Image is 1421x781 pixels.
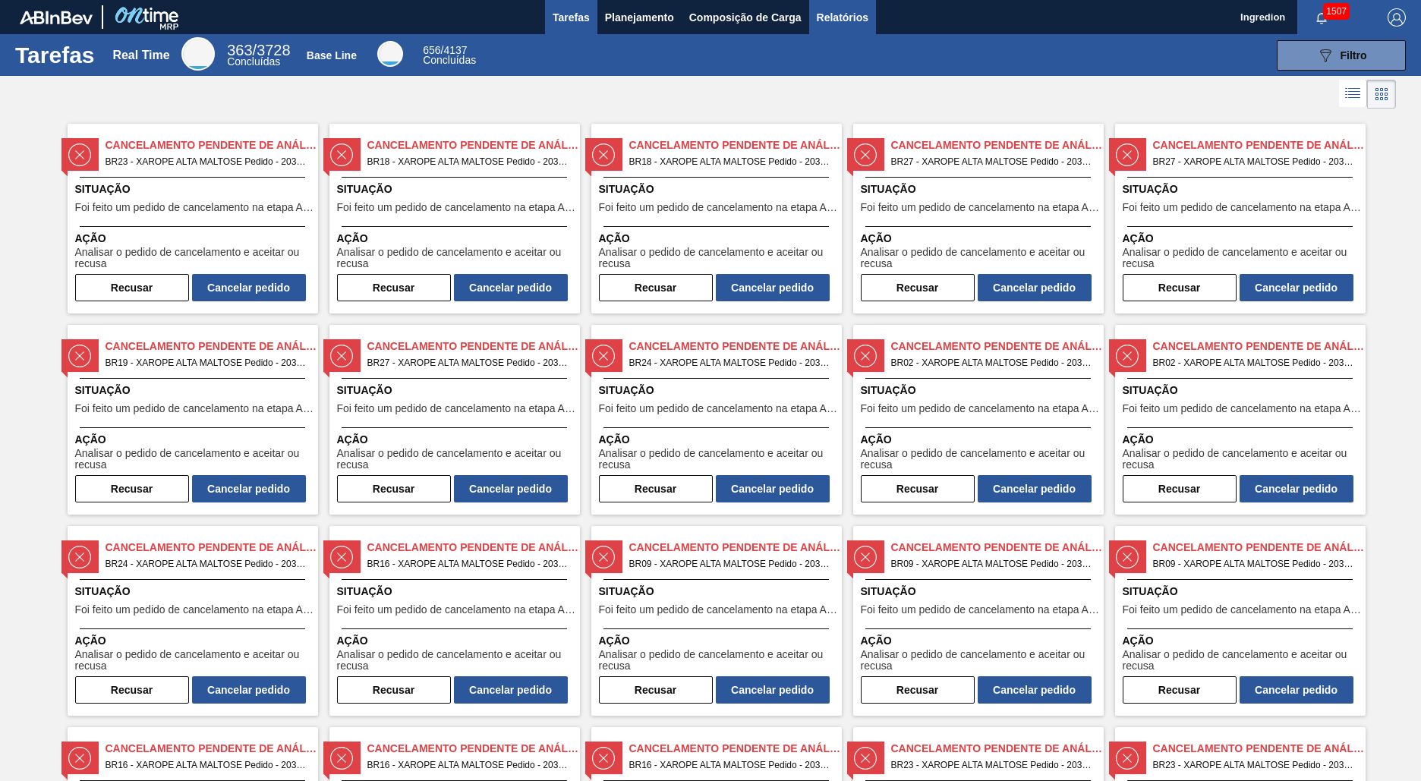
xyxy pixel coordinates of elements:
span: Cancelamento Pendente de Análise [891,339,1104,354]
span: Foi feito um pedido de cancelamento na etapa Aguardando Faturamento [1123,604,1362,616]
span: Composição de Carga [689,8,802,27]
span: / 4137 [423,44,467,56]
span: Situação [861,383,1100,398]
span: Cancelamento Pendente de Análise [1153,741,1366,757]
button: Cancelar pedido [454,274,568,301]
span: Cancelamento Pendente de Análise [367,137,580,153]
div: Real Time [227,44,290,67]
img: status [1116,546,1139,568]
span: Ação [1123,432,1362,448]
button: Recusar [1123,676,1237,704]
span: BR18 - XAROPE ALTA MALTOSE Pedido - 2036568 [367,153,568,170]
span: Analisar o pedido de cancelamento e aceitar ou recusa [1123,448,1362,471]
span: BR02 - XAROPE ALTA MALTOSE Pedido - 2036557 [1153,354,1353,371]
span: Cancelamento Pendente de Análise [106,137,318,153]
div: Real Time [112,49,169,62]
span: Analisar o pedido de cancelamento e aceitar ou recusa [1123,649,1362,672]
div: Completar tarefa: 30206300 [861,271,1092,301]
button: Cancelar pedido [192,274,306,301]
span: Foi feito um pedido de cancelamento na etapa Aguardando Faturamento [337,403,576,414]
span: 1507 [1323,3,1350,20]
div: Completar tarefa: 30206298 [337,271,568,301]
span: Ação [861,633,1100,649]
span: Ação [599,231,838,247]
button: Filtro [1277,40,1406,71]
button: Recusar [599,676,713,704]
button: Cancelar pedido [1240,274,1353,301]
span: 363 [227,42,252,58]
span: Foi feito um pedido de cancelamento na etapa Aguardando Faturamento [599,604,838,616]
span: Ação [599,633,838,649]
span: BR16 - XAROPE ALTA MALTOSE Pedido - 2036619 [367,757,568,773]
div: Completar tarefa: 30206320 [75,673,306,704]
span: BR18 - XAROPE ALTA MALTOSE Pedido - 2036567 [629,153,830,170]
img: status [68,143,91,166]
button: Recusar [599,274,713,301]
span: BR09 - XAROPE ALTA MALTOSE Pedido - 2036596 [1153,556,1353,572]
span: Foi feito um pedido de cancelamento na etapa Aguardando Faturamento [337,202,576,213]
span: Cancelamento Pendente de Análise [106,540,318,556]
span: BR16 - XAROPE ALTA MALTOSE Pedido - 2036621 [629,757,830,773]
span: BR16 - XAROPE ALTA MALTOSE Pedido - 2036618 [106,757,306,773]
div: Completar tarefa: 30206318 [861,472,1092,502]
button: Cancelar pedido [978,274,1092,301]
span: Analisar o pedido de cancelamento e aceitar ou recusa [861,649,1100,672]
img: status [330,345,353,367]
button: Cancelar pedido [1240,676,1353,704]
span: Filtro [1341,49,1367,61]
span: Ação [75,231,314,247]
span: Planejamento [605,8,674,27]
span: Analisar o pedido de cancelamento e aceitar ou recusa [75,649,314,672]
span: Situação [1123,584,1362,600]
span: Analisar o pedido de cancelamento e aceitar ou recusa [861,448,1100,471]
span: Foi feito um pedido de cancelamento na etapa Aguardando Faturamento [861,604,1100,616]
span: Foi feito um pedido de cancelamento na etapa Aguardando Faturamento [1123,403,1362,414]
img: status [1116,747,1139,770]
span: Cancelamento Pendente de Análise [629,137,842,153]
span: Ação [1123,231,1362,247]
span: BR24 - XAROPE ALTA MALTOSE Pedido - 2039244 [629,354,830,371]
span: Foi feito um pedido de cancelamento na etapa Aguardando Faturamento [1123,202,1362,213]
span: Situação [337,383,576,398]
span: Foi feito um pedido de cancelamento na etapa Aguardando Faturamento [599,202,838,213]
span: Situação [861,181,1100,197]
img: status [592,546,615,568]
button: Recusar [337,274,451,301]
button: Recusar [861,676,975,704]
span: Situação [75,584,314,600]
span: Situação [1123,181,1362,197]
button: Cancelar pedido [716,676,830,704]
div: Completar tarefa: 30206299 [599,271,830,301]
span: Situação [75,181,314,197]
span: BR09 - XAROPE ALTA MALTOSE Pedido - 2036598 [891,556,1092,572]
span: Cancelamento Pendente de Análise [1153,339,1366,354]
div: Base Line [423,46,476,65]
button: Recusar [75,676,189,704]
img: status [592,143,615,166]
span: Cancelamento Pendente de Análise [367,540,580,556]
span: / 3728 [227,42,290,58]
span: BR24 - XAROPE ALTA MALTOSE Pedido - 2039243 [106,556,306,572]
span: Analisar o pedido de cancelamento e aceitar ou recusa [861,247,1100,270]
span: 656 [423,44,440,56]
button: Cancelar pedido [454,475,568,502]
span: Foi feito um pedido de cancelamento na etapa Aguardando Faturamento [75,604,314,616]
div: Completar tarefa: 30206319 [1123,472,1353,502]
img: status [1116,345,1139,367]
button: Recusar [861,475,975,502]
span: Situação [599,181,838,197]
img: status [592,345,615,367]
button: Recusar [1123,475,1237,502]
div: Completar tarefa: 30206303 [337,472,568,502]
span: Cancelamento Pendente de Análise [367,339,580,354]
span: Situação [599,584,838,600]
span: Cancelamento Pendente de Análise [629,741,842,757]
span: Foi feito um pedido de cancelamento na etapa Aguardando Faturamento [861,202,1100,213]
img: status [330,546,353,568]
span: BR02 - XAROPE ALTA MALTOSE Pedido - 2036556 [891,354,1092,371]
img: status [854,747,877,770]
button: Cancelar pedido [978,676,1092,704]
button: Recusar [861,274,975,301]
span: BR19 - XAROPE ALTA MALTOSE Pedido - 2036664 [106,354,306,371]
img: status [854,345,877,367]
